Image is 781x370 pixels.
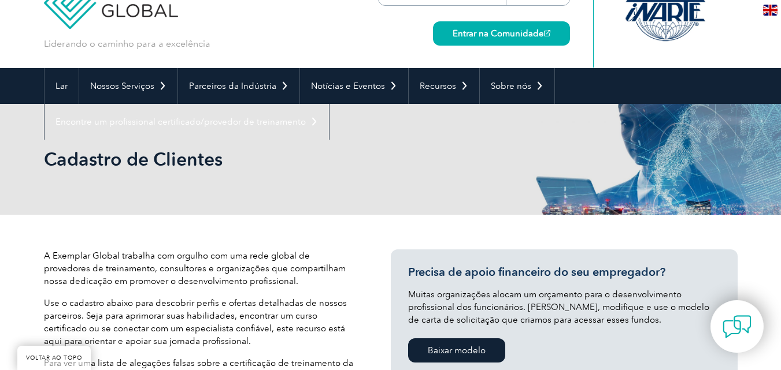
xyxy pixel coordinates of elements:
[17,346,91,370] a: VOLTAR AO TOPO
[408,289,709,325] font: Muitas organizações alocam um orçamento para o desenvolvimento profissional dos funcionários. [PE...
[55,81,68,91] font: Lar
[178,68,299,104] a: Parceiros da Indústria
[408,338,505,362] a: Baixar modelo
[491,81,531,91] font: Sobre nós
[420,81,456,91] font: Recursos
[189,81,276,91] font: Parceiros da Indústria
[311,81,385,91] font: Notícias e Eventos
[544,30,550,36] img: open_square.png
[79,68,177,104] a: Nossos Serviços
[45,68,79,104] a: Lar
[44,148,223,170] font: Cadastro de Clientes
[723,312,752,341] img: contact-chat.png
[300,68,408,104] a: Notícias e Eventos
[44,298,347,346] font: Use o cadastro abaixo para descobrir perfis e ofertas detalhadas de nossos parceiros. Seja para a...
[45,104,329,140] a: Encontre um profissional certificado/provedor de treinamento
[44,251,346,286] font: A Exemplar Global trabalha com orgulho com uma rede global de provedores de treinamento, consulto...
[44,38,210,49] font: Liderando o caminho para a excelência
[90,81,154,91] font: Nossos Serviços
[409,68,479,104] a: Recursos
[453,28,544,39] font: Entrar na Comunidade
[428,345,486,356] font: Baixar modelo
[763,5,778,16] img: en
[480,68,554,104] a: Sobre nós
[433,21,570,46] a: Entrar na Comunidade
[408,265,665,279] font: Precisa de apoio financeiro do seu empregador?
[55,117,306,127] font: Encontre um profissional certificado/provedor de treinamento
[26,354,82,361] font: VOLTAR AO TOPO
